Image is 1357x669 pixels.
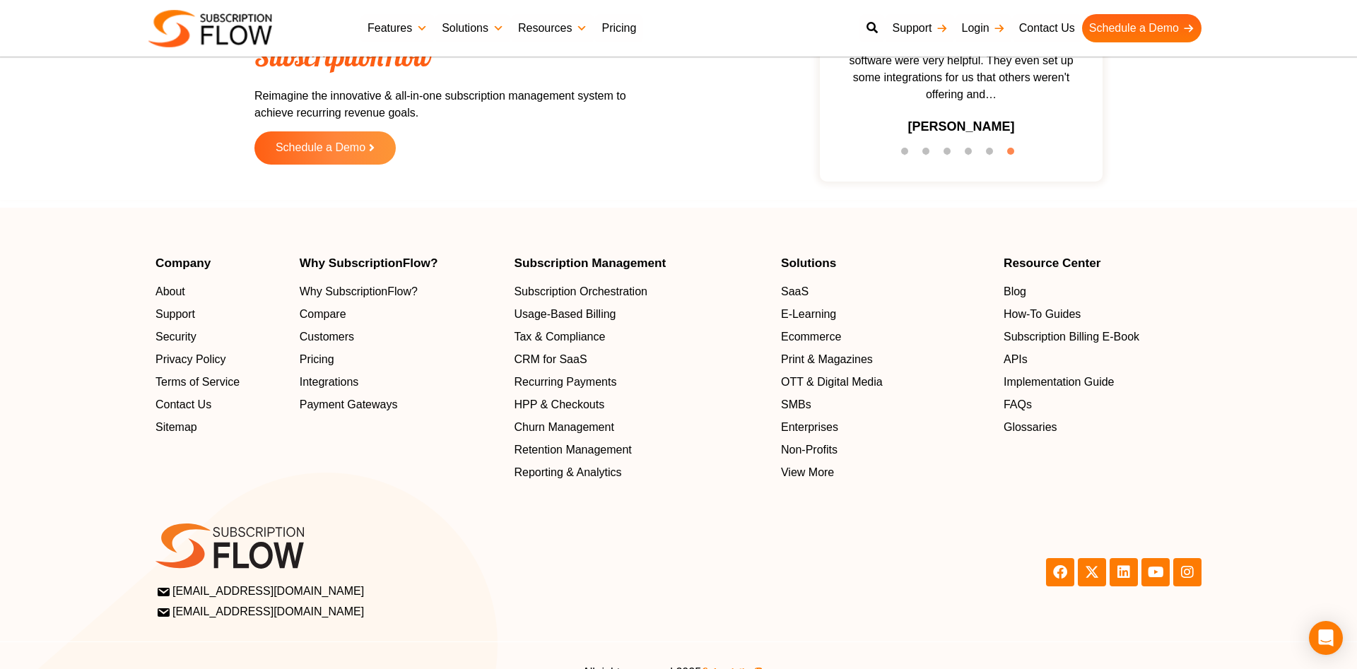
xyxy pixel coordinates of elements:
[155,351,286,368] a: Privacy Policy
[155,374,240,391] span: Terms of Service
[155,328,196,345] span: Security
[514,374,616,391] span: Recurring Payments
[300,396,500,413] a: Payment Gateways
[155,396,286,413] a: Contact Us
[901,148,915,162] button: 1 of 6
[1004,374,1202,391] a: Implementation Guide
[155,374,286,391] a: Terms of Service
[514,419,767,436] a: Churn Management
[1004,396,1202,413] a: FAQs
[300,351,500,368] a: Pricing
[1012,14,1082,42] a: Contact Us
[781,351,873,368] span: Print & Magazines
[300,374,500,391] a: Integrations
[922,148,936,162] button: 2 of 6
[360,14,435,42] a: Features
[158,583,674,600] a: [EMAIL_ADDRESS][DOMAIN_NAME]
[781,306,989,323] a: E-Learning
[155,257,286,269] h4: Company
[827,18,1095,103] span: Great solution for our somewhat complex business model. The support team behind the software were...
[300,306,346,323] span: Compare
[1004,328,1139,345] span: Subscription Billing E-Book
[514,464,767,481] a: Reporting & Analytics
[300,328,500,345] a: Customers
[1004,283,1026,300] span: Blog
[781,464,989,481] a: View More
[514,306,616,323] span: Usage-Based Billing
[1004,351,1028,368] span: APIs
[781,442,838,458] span: Non-Profits
[1004,328,1202,345] a: Subscription Billing E-Book
[300,351,334,368] span: Pricing
[158,603,674,620] a: [EMAIL_ADDRESS][DOMAIN_NAME]
[514,328,605,345] span: Tax & Compliance
[155,306,195,323] span: Support
[514,374,767,391] a: Recurring Payments
[781,306,836,323] span: E-Learning
[155,523,304,569] img: SF-logo
[514,464,621,481] span: Reporting & Analytics
[155,283,286,300] a: About
[155,419,286,436] a: Sitemap
[155,283,185,300] span: About
[514,283,767,300] a: Subscription Orchestration
[300,306,500,323] a: Compare
[955,14,1012,42] a: Login
[155,351,226,368] span: Privacy Policy
[514,419,613,436] span: Churn Management
[435,14,511,42] a: Solutions
[300,283,418,300] span: Why SubscriptionFlow?
[1004,351,1202,368] a: APIs
[514,396,604,413] span: HPP & Checkouts
[300,283,500,300] a: Why SubscriptionFlow?
[148,10,272,47] img: Subscriptionflow
[155,396,211,413] span: Contact Us
[514,328,767,345] a: Tax & Compliance
[155,306,286,323] a: Support
[254,11,643,73] h2: Scale and Grow with
[781,328,841,345] span: Ecommerce
[514,306,767,323] a: Usage-Based Billing
[781,257,989,269] h4: Solutions
[514,351,587,368] span: CRM for SaaS
[300,396,398,413] span: Payment Gateways
[1007,148,1021,162] button: 6 of 6
[1004,283,1202,300] a: Blog
[781,396,989,413] a: SMBs
[594,14,643,42] a: Pricing
[781,396,811,413] span: SMBs
[1004,306,1081,323] span: How-To Guides
[254,131,396,165] a: Schedule a Demo
[514,351,767,368] a: CRM for SaaS
[514,396,767,413] a: HPP & Checkouts
[781,283,809,300] span: SaaS
[781,374,883,391] span: OTT & Digital Media
[300,257,500,269] h4: Why SubscriptionFlow?
[514,442,631,458] span: Retention Management
[514,257,767,269] h4: Subscription Management
[781,419,989,436] a: Enterprises
[276,142,365,154] span: Schedule a Demo
[254,88,643,122] p: Reimagine the innovative & all-in-one subscription management system to achieve recurring revenue...
[1309,621,1343,655] div: Open Intercom Messenger
[1004,419,1202,436] a: Glossaries
[158,603,364,620] span: [EMAIL_ADDRESS][DOMAIN_NAME]
[885,14,954,42] a: Support
[511,14,594,42] a: Resources
[155,328,286,345] a: Security
[1004,257,1202,269] h4: Resource Center
[781,283,989,300] a: SaaS
[986,148,1000,162] button: 5 of 6
[907,117,1014,136] h3: [PERSON_NAME]
[781,374,989,391] a: OTT & Digital Media
[965,148,979,162] button: 4 of 6
[300,374,359,391] span: Integrations
[781,442,989,458] a: Non-Profits
[1004,374,1115,391] span: Implementation Guide
[514,442,767,458] a: Retention Management
[158,583,364,600] span: [EMAIL_ADDRESS][DOMAIN_NAME]
[1004,306,1202,323] a: How-To Guides
[944,148,958,162] button: 3 of 6
[254,40,432,73] span: SubscriptionFlow
[514,283,647,300] span: Subscription Orchestration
